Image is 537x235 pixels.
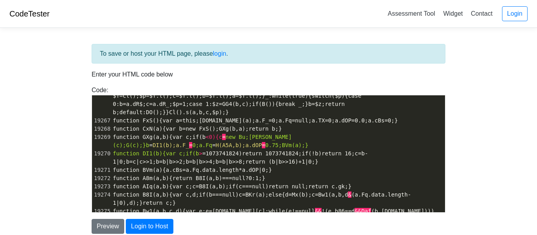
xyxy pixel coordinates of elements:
span: && [315,208,322,214]
span: DI1(b){var [143,150,176,157]
span: H(A5A,b);a.dOP [215,142,262,148]
a: Widget [440,7,466,20]
button: Login to Host [126,219,173,234]
a: CodeTester [9,9,50,18]
span: function GXg(a,b){var c;if(b = = [113,134,308,148]
span: & [348,191,351,198]
span: function BVm(a){a.cBs=a.Fq.data.length*a.dOP|0;} [113,167,272,173]
span: function B8I(a,b){var c,d;if(b===null)c=BKr(a);else{d=Mx(b);c=Bw1(a,b,d (a.Fq.data.length-1|0),d)... [113,191,411,206]
span: 0;a.Fq [192,142,212,148]
span: function AIq(a,b){var c;c=B8I(a,b);if(c===null)return null;return c.gk;} [113,183,351,189]
span: = [262,142,265,148]
span: < [206,134,209,140]
div: 19268 [92,125,111,133]
span: function [113,150,139,157]
div: 19273 [92,182,111,191]
span: 0.75;BVm(a);} [265,142,309,148]
div: 19271 [92,166,111,174]
a: Login [502,6,528,21]
span: DI1(b);a.F_ [153,142,189,148]
div: 19269 [92,133,111,141]
div: To save or host your HTML page, please . [92,44,445,64]
a: Contact [468,7,496,20]
span: > [199,150,202,157]
span: function FxS(){var a=this;[DOMAIN_NAME](a);a.F_=0;a.Fq=null;a.TX=0;a.dOP=0.0;a.cBs=0;} [113,117,398,124]
span: =1073741824)return 1073741824;if(!b)return 16;c=b-1|0;b=c|c>>1;b=b|b>>2;b=b|b>>4;b=b|b>>8;return ... [113,150,368,165]
button: Preview [92,219,124,234]
span: new [226,134,235,140]
p: Enter your HTML code below [92,70,445,79]
div: 19270 [92,149,111,158]
span: = [222,134,225,140]
span: c;if(b [179,150,199,157]
span: = [189,142,192,148]
span: function CxN(a){var b=new FxS();GXg(b,a);return b;} [113,126,282,132]
div: 19274 [92,191,111,199]
span: &&Daf [355,208,371,214]
span: function A8m(a,b){return B8I(a,b)===null?0:1;} [113,175,265,181]
div: Code: [86,86,451,213]
a: login [213,50,226,57]
a: Assessment Tool [384,7,438,20]
div: 19275 [92,207,111,215]
span: function Bw1(a,b,c,d){var e;e=[DOMAIN_NAME][c];while(e!==null !(e.b86==d (b,[DOMAIN_NAME]))){e=[D... [113,208,434,222]
div: 19272 [92,174,111,182]
div: 19267 [92,117,111,125]
span: 0){c [209,134,222,140]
